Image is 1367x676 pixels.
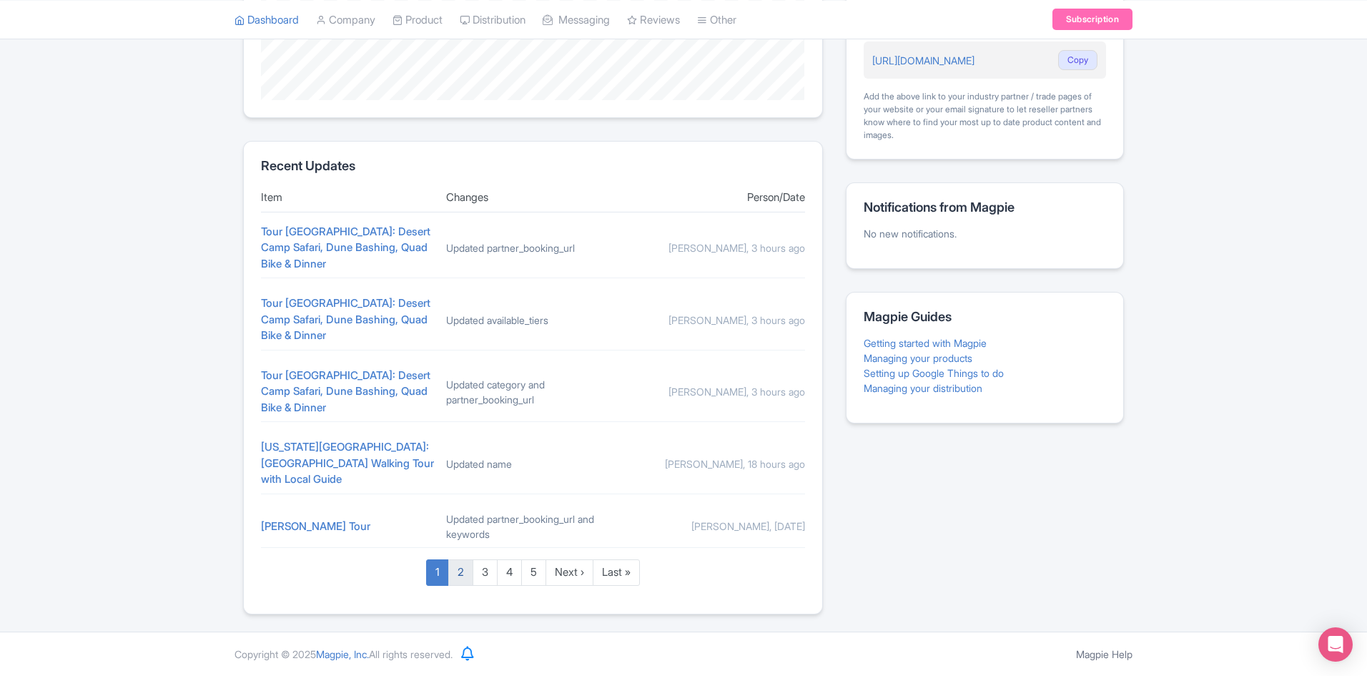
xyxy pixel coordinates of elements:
[446,190,620,206] div: Changes
[261,440,434,486] a: [US_STATE][GEOGRAPHIC_DATA]: [GEOGRAPHIC_DATA] Walking Tour with Local Guide
[261,296,430,342] a: Tour [GEOGRAPHIC_DATA]: Desert Camp Safari, Dune Bashing, Quad Bike & Dinner
[261,225,430,270] a: Tour [GEOGRAPHIC_DATA]: Desert Camp Safari, Dune Bashing, Quad Bike & Dinner
[1076,648,1132,660] a: Magpie Help
[521,559,546,586] a: 5
[446,240,620,255] div: Updated partner_booking_url
[864,367,1004,379] a: Setting up Google Things to do
[1318,627,1353,662] div: Open Intercom Messenger
[631,313,805,328] div: [PERSON_NAME], 3 hours ago
[446,377,620,407] div: Updated category and partner_booking_url
[864,352,972,364] a: Managing your products
[593,559,640,586] a: Last »
[446,511,620,542] div: Updated partner_booking_url and keywords
[864,337,987,349] a: Getting started with Magpie
[864,90,1106,142] div: Add the above link to your industry partner / trade pages of your website or your email signature...
[864,226,1106,241] p: No new notifications.
[473,559,498,586] a: 3
[864,200,1106,215] h2: Notifications from Magpie
[631,456,805,471] div: [PERSON_NAME], 18 hours ago
[261,159,805,173] h2: Recent Updates
[446,313,620,328] div: Updated available_tiers
[261,519,370,533] a: [PERSON_NAME] Tour
[872,54,974,67] a: [URL][DOMAIN_NAME]
[497,559,522,586] a: 4
[446,456,620,471] div: Updated name
[1058,50,1097,70] button: Copy
[631,519,805,534] div: [PERSON_NAME], [DATE]
[631,384,805,399] div: [PERSON_NAME], 3 hours ago
[261,190,435,206] div: Item
[864,310,1106,324] h2: Magpie Guides
[631,190,805,206] div: Person/Date
[316,648,369,660] span: Magpie, Inc.
[1052,9,1132,30] a: Subscription
[864,382,982,394] a: Managing your distribution
[226,647,461,662] div: Copyright © 2025 All rights reserved.
[426,559,449,586] a: 1
[631,240,805,255] div: [PERSON_NAME], 3 hours ago
[546,559,593,586] a: Next ›
[261,368,430,414] a: Tour [GEOGRAPHIC_DATA]: Desert Camp Safari, Dune Bashing, Quad Bike & Dinner
[448,559,473,586] a: 2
